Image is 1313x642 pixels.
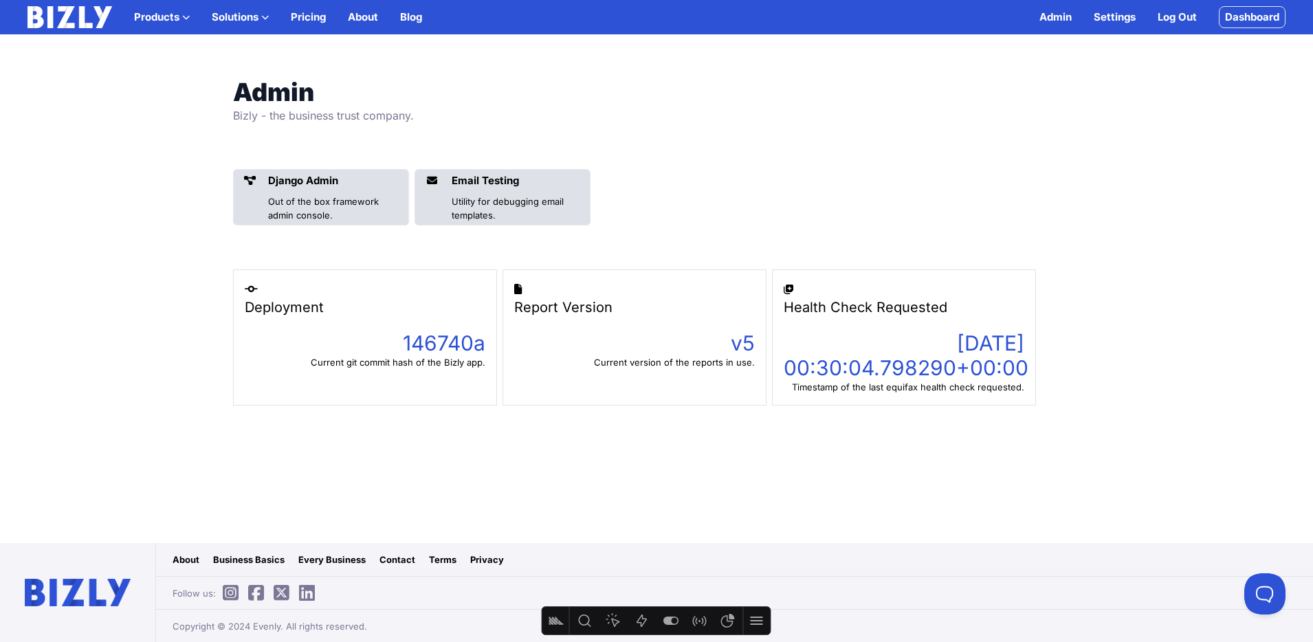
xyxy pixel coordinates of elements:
[379,553,415,566] a: Contact
[213,553,285,566] a: Business Basics
[233,169,409,225] a: Django Admin Out of the box framework admin console.
[245,298,485,317] div: Deployment
[400,9,422,25] a: Blog
[514,331,755,355] div: v5
[348,9,378,25] a: About
[268,195,403,222] div: Out of the box framework admin console.
[415,169,591,225] a: Email Testing Utility for debugging email templates.
[1158,9,1197,25] a: Log Out
[1094,9,1136,25] a: Settings
[233,78,680,106] h1: Admin
[514,298,755,317] div: Report Version
[173,586,322,600] span: Follow us:
[470,553,504,566] a: Privacy
[784,380,1024,394] div: Timestamp of the last equifax health check requested.
[173,553,199,566] a: About
[1039,9,1072,25] a: Admin
[429,553,456,566] a: Terms
[298,553,366,566] a: Every Business
[784,298,1024,317] div: Health Check Requested
[784,331,1024,380] div: [DATE] 00:30:04.798290+00:00
[452,173,584,189] div: Email Testing
[173,619,367,633] span: Copyright © 2024 Evenly. All rights reserved.
[452,195,584,222] div: Utility for debugging email templates.
[291,9,326,25] a: Pricing
[514,355,755,369] div: Current version of the reports in use.
[1244,573,1286,615] iframe: Toggle Customer Support
[1219,6,1286,28] a: Dashboard
[245,331,485,355] div: 146740a
[268,173,403,189] div: Django Admin
[233,106,680,125] p: Bizly - the business trust company.
[134,9,190,25] button: Products
[245,355,485,369] div: Current git commit hash of the Bizly app.
[212,9,269,25] button: Solutions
